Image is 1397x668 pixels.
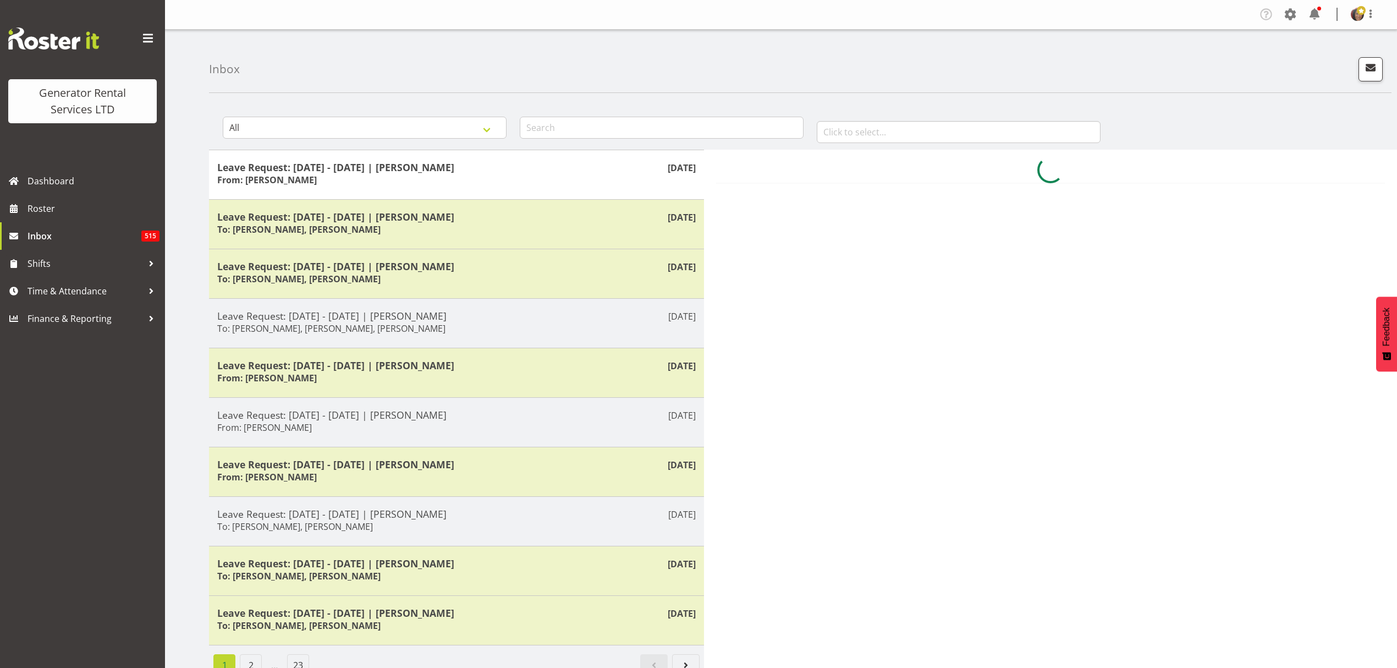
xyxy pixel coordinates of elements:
[209,63,240,75] h4: Inbox
[28,255,143,272] span: Shifts
[217,458,696,470] h5: Leave Request: [DATE] - [DATE] | [PERSON_NAME]
[1376,297,1397,371] button: Feedback - Show survey
[19,85,146,118] div: Generator Rental Services LTD
[217,161,696,173] h5: Leave Request: [DATE] - [DATE] | [PERSON_NAME]
[217,174,317,185] h6: From: [PERSON_NAME]
[668,359,696,373] p: [DATE]
[217,273,381,284] h6: To: [PERSON_NAME], [PERSON_NAME]
[668,310,696,323] p: [DATE]
[8,28,99,50] img: Rosterit website logo
[141,231,159,242] span: 515
[217,557,696,570] h5: Leave Request: [DATE] - [DATE] | [PERSON_NAME]
[668,508,696,521] p: [DATE]
[217,571,381,582] h6: To: [PERSON_NAME], [PERSON_NAME]
[668,458,696,472] p: [DATE]
[668,409,696,422] p: [DATE]
[668,557,696,571] p: [DATE]
[668,211,696,224] p: [DATE]
[28,283,143,299] span: Time & Attendance
[668,161,696,174] p: [DATE]
[28,228,141,244] span: Inbox
[1382,308,1391,346] span: Feedback
[217,260,696,272] h5: Leave Request: [DATE] - [DATE] | [PERSON_NAME]
[217,422,312,433] h6: From: [PERSON_NAME]
[217,508,696,520] h5: Leave Request: [DATE] - [DATE] | [PERSON_NAME]
[217,211,696,223] h5: Leave Request: [DATE] - [DATE] | [PERSON_NAME]
[217,373,317,384] h6: From: [PERSON_NAME]
[28,173,159,189] span: Dashboard
[217,224,381,235] h6: To: [PERSON_NAME], [PERSON_NAME]
[1351,8,1364,21] img: katherine-lothianc04ae7ec56208e078627d80ad3866cf0.png
[217,409,696,421] h5: Leave Request: [DATE] - [DATE] | [PERSON_NAME]
[28,200,159,217] span: Roster
[217,607,696,619] h5: Leave Request: [DATE] - [DATE] | [PERSON_NAME]
[217,472,317,483] h6: From: [PERSON_NAME]
[520,117,804,139] input: Search
[817,121,1101,143] input: Click to select...
[217,310,696,322] h5: Leave Request: [DATE] - [DATE] | [PERSON_NAME]
[28,310,143,327] span: Finance & Reporting
[217,521,373,532] h6: To: [PERSON_NAME], [PERSON_NAME]
[668,607,696,620] p: [DATE]
[217,620,381,631] h6: To: [PERSON_NAME], [PERSON_NAME]
[668,260,696,273] p: [DATE]
[217,323,446,334] h6: To: [PERSON_NAME], [PERSON_NAME], [PERSON_NAME]
[217,359,696,371] h5: Leave Request: [DATE] - [DATE] | [PERSON_NAME]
